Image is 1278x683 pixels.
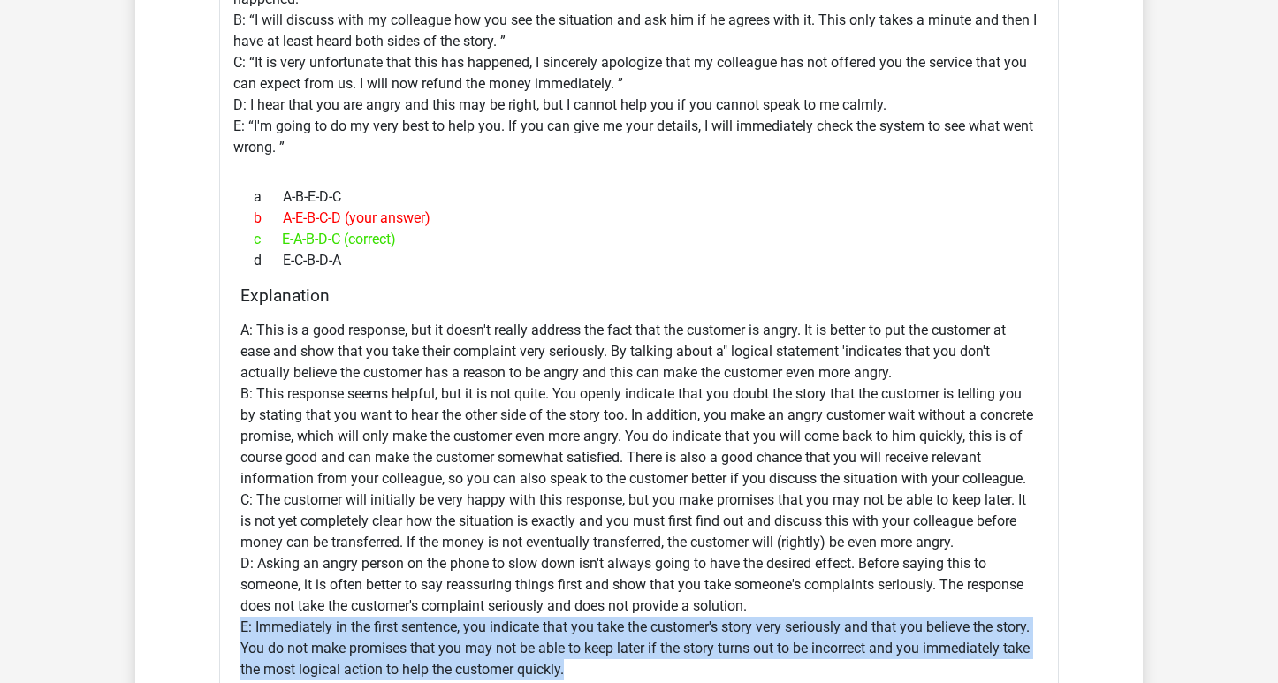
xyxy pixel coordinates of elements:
span: a [254,186,283,208]
div: E-C-B-D-A [240,250,1038,271]
h4: Explanation [240,285,1038,306]
span: d [254,250,283,271]
span: c [254,229,282,250]
div: A-E-B-C-D (your answer) [240,208,1038,229]
p: A: This is a good response, but it doesn't really address the fact that the customer is angry. It... [240,320,1038,680]
div: A-B-E-D-C [240,186,1038,208]
span: b [254,208,283,229]
div: E-A-B-D-C (correct) [240,229,1038,250]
